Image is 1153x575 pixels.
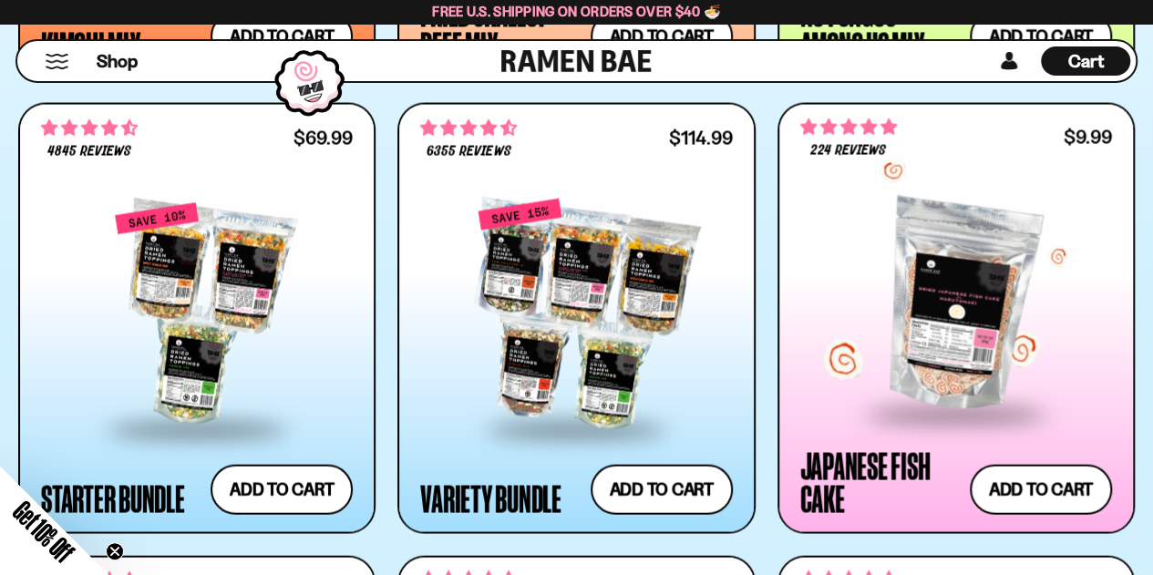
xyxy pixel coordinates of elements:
[106,542,124,560] button: Close teaser
[800,449,961,515] div: Japanese Fish Cake
[800,116,897,139] span: 4.76 stars
[777,103,1135,533] a: 4.76 stars 224 reviews $9.99 Japanese Fish Cake Add to cart
[293,129,353,147] div: $69.99
[211,465,353,515] button: Add to cart
[97,46,138,76] a: Shop
[420,117,517,140] span: 4.63 stars
[397,103,755,533] a: 4.63 stars 6355 reviews $114.99 Variety Bundle Add to cart
[427,145,510,159] span: 6355 reviews
[669,129,733,147] div: $114.99
[591,465,733,515] button: Add to cart
[810,144,886,159] span: 224 reviews
[420,482,561,515] div: Variety Bundle
[18,103,376,533] a: 4.71 stars 4845 reviews $69.99 Starter Bundle Add to cart
[41,117,138,140] span: 4.71 stars
[1041,41,1130,81] div: Cart
[45,54,69,69] button: Mobile Menu Trigger
[432,3,721,20] span: Free U.S. Shipping on Orders over $40 🍜
[1068,50,1104,72] span: Cart
[1064,128,1112,146] div: $9.99
[8,496,79,567] span: Get 10% Off
[47,145,131,159] span: 4845 reviews
[41,482,185,515] div: Starter Bundle
[970,465,1112,515] button: Add to cart
[97,49,138,74] span: Shop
